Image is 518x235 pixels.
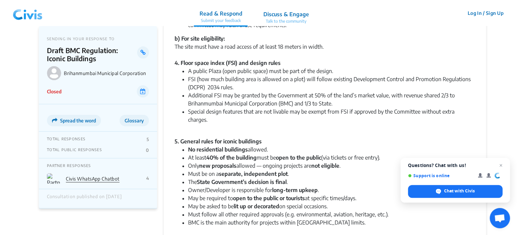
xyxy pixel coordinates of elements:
span: Glossary [125,118,144,123]
strong: long-term upkeep [272,187,318,193]
li: A public Plaza (open public space) must be part of the design. [188,67,475,75]
div: The site must have a road access of at least 18 meters in width. [175,43,475,59]
p: Brihanmumbai Municipal Corporation [64,70,149,76]
p: Submit your feedback [199,18,242,24]
li: Owner/Developer is responsible for . [188,186,475,194]
p: TOTAL PUBLIC RESPONSES [47,147,102,153]
span: Chat with Civis [444,188,475,194]
a: Open chat [490,208,510,228]
strong: separate, independent plot [219,170,288,177]
p: Draft BMC Regulation: Iconic Buildings [47,46,137,63]
li: The . [188,178,475,186]
div: Consultation published on [DATE] [47,194,122,203]
button: Glossary [120,115,149,126]
li: Additional FSI may be granted by the Government at 50% of the land’s market value, with revenue s... [188,91,475,108]
img: Partner Logo [47,173,60,184]
p: PARTNER RESPONSES [47,163,149,168]
li: FSI (how much building area is allowed on a plot) will follow existing Development Control and Pr... [188,75,475,91]
span: Support is online [408,173,473,178]
img: navlogo.png [10,3,45,23]
strong: 40% of the building [206,154,257,161]
p: SENDING IN YOUR RESPONSE TO [47,37,149,41]
button: Spread the word [47,115,101,126]
a: Civis WhatsApp Chatbot [66,176,120,182]
p: TOTAL RESPONSES [47,137,85,142]
p: Read & Respond [199,9,242,18]
li: allowed. [188,145,475,154]
strong: not eligible [311,162,339,169]
li: At least must be (via tickets or free entry). [188,154,475,162]
strong: b) For site eligibility: [175,35,225,42]
p: 4 [146,175,149,181]
strong: State Government’s decision is final [197,179,287,185]
strong: open to the public [276,154,321,161]
p: Talk to the community [263,18,309,24]
li: Must be on a . [188,170,475,178]
button: Log In / Sign Up [463,8,508,18]
p: 5 [147,137,149,142]
p: Discuss & Engage [263,10,309,18]
li: Special design features that are not livable may be exempt from FSI if approved by the Committee ... [188,108,475,132]
li: May be required to at specific times/days. [188,194,475,202]
strong: 5. General rules for iconic buildings [175,138,262,145]
span: Chat with Civis [408,185,502,198]
li: Must follow all other required approvals (e.g. environmental, aviation, heritage, etc.). [188,210,475,218]
p: Closed [47,88,61,95]
p: 0 [146,147,149,153]
strong: open to the public or tourists [233,195,305,202]
span: Spread the word [60,118,96,123]
span: Questions? Chat with us! [408,163,502,168]
strong: new proposals [199,162,236,169]
strong: No residential buildings [188,146,248,153]
li: Only allowed — ongoing projects are . [188,162,475,170]
li: May be asked to be on special occasions. [188,202,475,210]
strong: 4. Floor space index (FSI) and design rules [175,60,281,66]
img: Brihanmumbai Municipal Corporation logo [47,66,61,80]
strong: lit up or decorated [234,203,279,210]
li: BMC is the main authority for projects within [GEOGRAPHIC_DATA] limits. [188,218,475,235]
